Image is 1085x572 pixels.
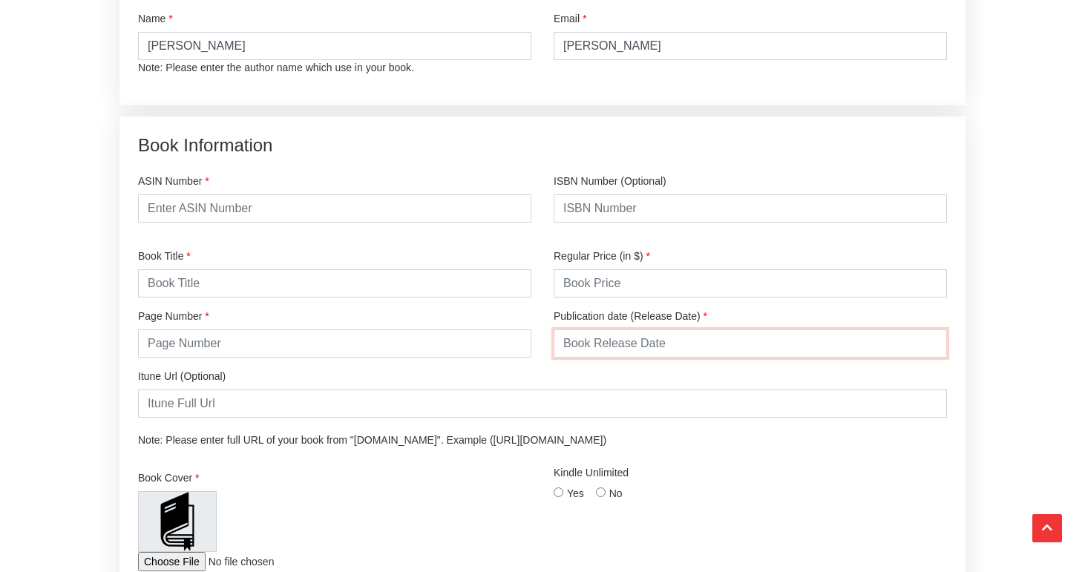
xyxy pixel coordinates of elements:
[138,174,209,188] label: ASIN Number
[138,269,531,297] input: Book Title
[138,369,226,384] label: Itune Url (Optional)
[554,11,586,26] label: Email
[554,269,947,297] input: Book Price
[138,329,531,358] input: Page Number
[554,465,947,480] label: Kindle Unlimited
[148,492,207,551] img: Default Book Image
[138,60,531,75] p: Note: Please enter the author name which use in your book.
[138,194,531,223] input: Enter ASIN Number
[554,32,947,60] input: Email
[1032,514,1062,542] button: Scroll Top
[138,135,947,157] h2: Book Information
[554,486,584,501] label: Yes
[138,11,173,26] label: Name
[138,309,209,323] label: Page Number
[554,487,563,497] input: Yes
[554,174,666,188] label: ISBN Number (Optional)
[138,433,947,447] p: Note: Please enter full URL of your book from "[DOMAIN_NAME]". Example ([URL][DOMAIN_NAME])
[138,470,200,485] label: Book Cover
[554,309,707,323] label: Publication date (Release Date)
[554,194,947,223] input: ISBN Number
[596,487,606,497] input: No
[596,486,623,501] label: No
[138,32,531,60] input: Enter Name
[138,389,947,418] input: Itune Full Url
[138,249,191,263] label: Book Title
[554,249,650,263] label: Regular Price (in $)
[554,329,947,358] input: Book Release Date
